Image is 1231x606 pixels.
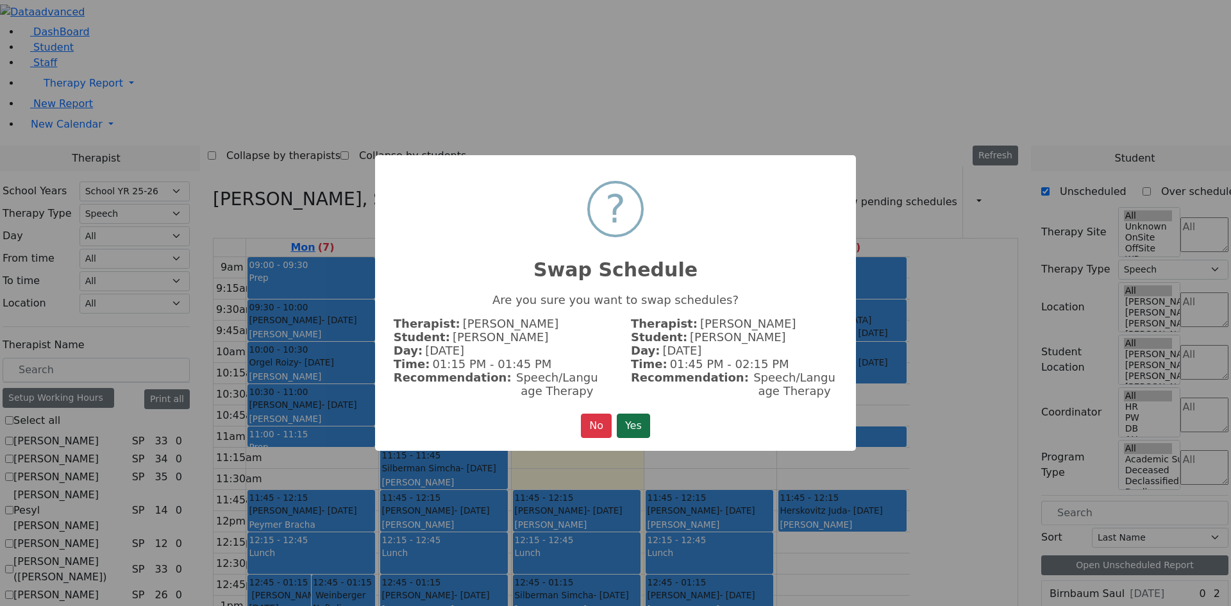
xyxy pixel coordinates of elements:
span: [PERSON_NAME] [690,330,786,344]
span: [PERSON_NAME] [453,330,549,344]
div: ? [605,183,626,235]
span: [DATE] [425,344,464,357]
p: Are you sure you want to swap schedules? [394,293,837,307]
strong: Recommendation: [631,371,749,398]
strong: Time: [394,357,430,371]
span: 01:15 PM - 01:45 PM [432,357,551,371]
strong: Therapist: [394,317,460,330]
strong: Therapist: [631,317,698,330]
button: No [581,414,612,438]
span: Speech/Language Therapy [514,371,600,398]
span: Speech/Language Therapy [751,371,837,398]
strong: Student: [631,330,687,344]
strong: Time: [631,357,667,371]
strong: Day: [394,344,423,357]
span: [PERSON_NAME] [700,317,796,330]
strong: Recommendation: [394,371,512,398]
span: 01:45 PM - 02:15 PM [670,357,789,371]
button: Yes [617,414,650,438]
h2: Swap Schedule [375,243,856,282]
span: [PERSON_NAME] [463,317,559,330]
span: [DATE] [662,344,701,357]
strong: Student: [394,330,450,344]
strong: Day: [631,344,660,357]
